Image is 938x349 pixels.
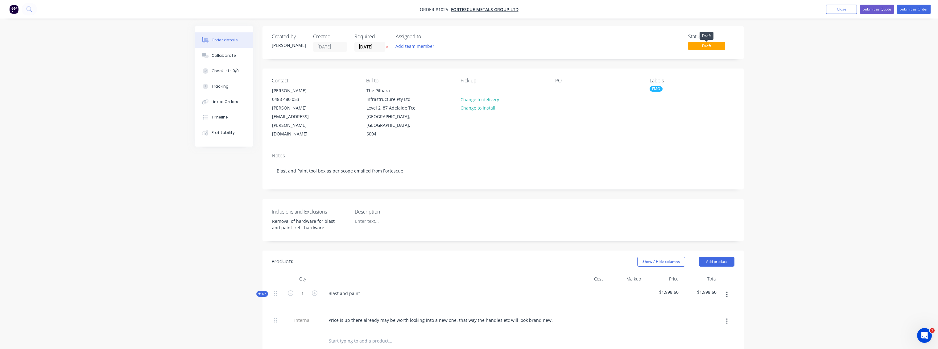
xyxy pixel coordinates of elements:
div: Order details [212,37,238,43]
img: Factory [9,5,19,14]
div: Contact [272,78,356,84]
div: Markup [605,273,643,285]
div: [PERSON_NAME][EMAIL_ADDRESS][PERSON_NAME][DOMAIN_NAME] [272,104,323,138]
button: Change to delivery [457,95,502,103]
div: The Pilbara Infrastructure Pty Ltd Level 2, 87 Adelaide Tce [366,86,418,112]
button: Linked Orders [195,94,253,110]
div: FMG [650,86,663,92]
div: Timeline [212,114,228,120]
iframe: Intercom live chat [917,328,932,343]
span: Internal [287,317,319,323]
div: Tracking [212,84,229,89]
label: Inclusions and Exclusions [272,208,349,215]
div: Profitability [212,130,235,135]
span: $1,998.60 [684,289,717,295]
div: [GEOGRAPHIC_DATA], [GEOGRAPHIC_DATA], 6004 [366,112,418,138]
button: Add team member [392,42,437,50]
span: Kit [258,292,266,296]
button: Timeline [195,110,253,125]
div: Removal of hardware for blast and paint. refit hardware. [267,217,344,232]
button: Submit as Quote [860,5,894,14]
div: Collaborate [212,53,236,58]
button: Show / Hide columns [637,257,685,267]
button: Profitability [195,125,253,140]
div: Products [272,258,293,265]
input: Start typing to add a product... [329,335,452,347]
div: Pick up [461,78,545,84]
div: PO [555,78,640,84]
button: Add team member [396,42,438,50]
div: Price [643,273,681,285]
div: Linked Orders [212,99,238,105]
div: The Pilbara Infrastructure Pty Ltd Level 2, 87 Adelaide Tce[GEOGRAPHIC_DATA], [GEOGRAPHIC_DATA], ... [361,86,423,139]
div: [PERSON_NAME] [272,86,323,95]
label: Description [355,208,432,215]
button: Tracking [195,79,253,94]
button: Collaborate [195,48,253,63]
button: Checklists 0/0 [195,63,253,79]
div: [PERSON_NAME]0488 480 053[PERSON_NAME][EMAIL_ADDRESS][PERSON_NAME][DOMAIN_NAME] [267,86,329,139]
div: [PERSON_NAME] [272,42,306,48]
div: Blast and Paint tool box as per scope emailed from Fortescue [272,161,734,180]
div: Cost [568,273,606,285]
div: Labels [650,78,734,84]
div: Checklists 0/0 [212,68,239,74]
a: FORTESCUE METALS GROUP LTD [451,6,519,12]
div: Bill to [366,78,451,84]
span: 1 [930,328,935,333]
button: Change to install [457,104,498,112]
span: $1,998.60 [646,289,679,295]
button: Close [826,5,857,14]
div: Required [354,34,388,39]
span: Order #1025 - [420,6,451,12]
div: Price is up there already may be worth looking into a new one. that way the handles etc will look... [324,316,558,325]
div: Notes [272,153,734,159]
div: Kit [256,291,268,297]
div: Total [681,273,719,285]
span: Draft [688,42,725,50]
div: Status [688,34,734,39]
div: Draft [700,32,713,40]
div: Qty [284,273,321,285]
div: Created [313,34,347,39]
div: Blast and paint [324,289,365,298]
button: Add product [699,257,734,267]
button: Order details [195,32,253,48]
div: Created by [272,34,306,39]
div: Assigned to [396,34,457,39]
button: Submit as Order [897,5,931,14]
div: 0488 480 053 [272,95,323,104]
